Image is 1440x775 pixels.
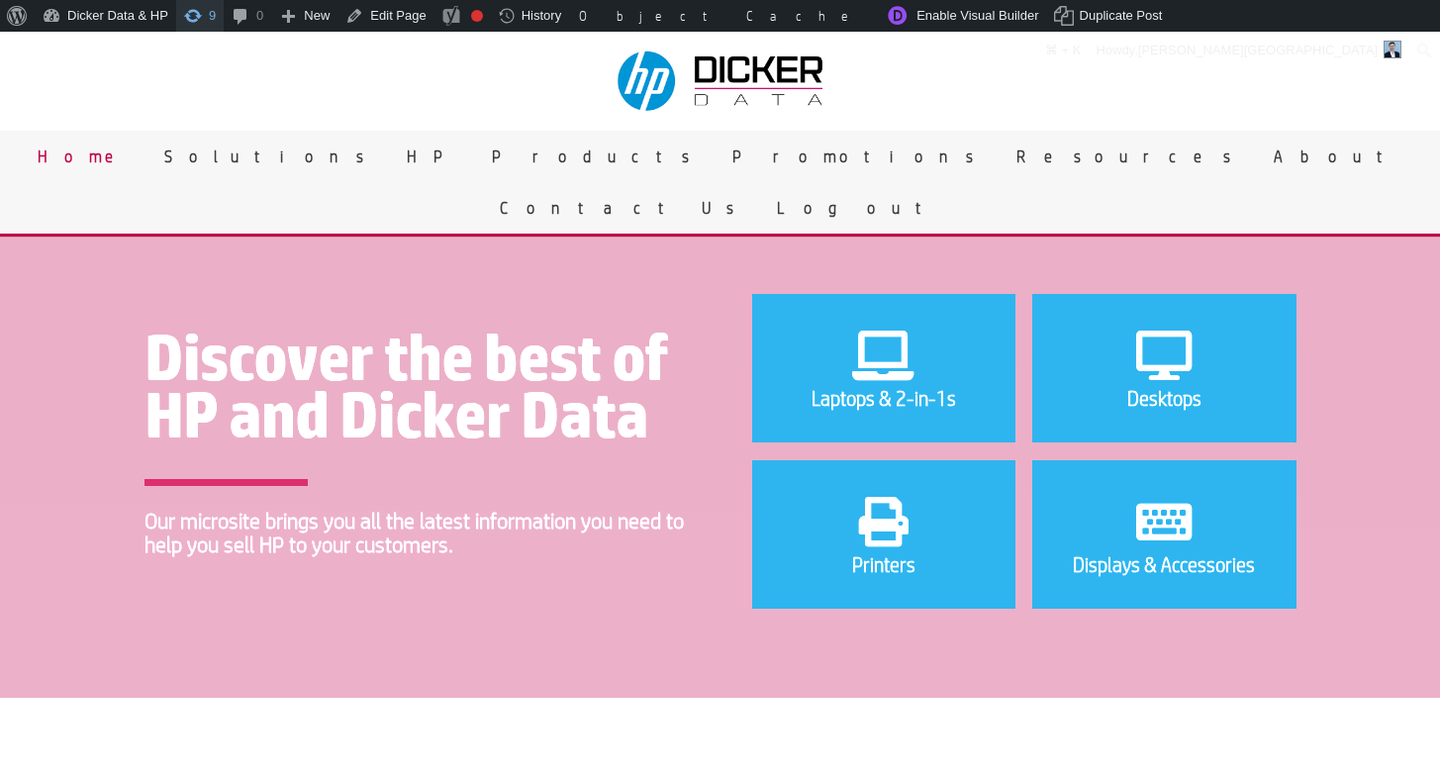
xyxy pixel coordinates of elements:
a: ⌘ + K [1038,35,1090,66]
a: Solutions [149,131,392,182]
span: Our microsite brings you all the latest information you need to help you sell HP to your customers. [144,509,684,556]
a: Laptops & 2-in-1s [812,326,956,411]
a: Home [23,131,149,182]
a: Resources [1002,131,1259,182]
a: About [1259,131,1417,182]
a: Desktops [1127,326,1201,411]
a: Contact Us [485,182,762,234]
a: HP Products [392,131,718,182]
div: Focus keyphrase not set [471,10,483,22]
img: Dicker Data & HP [606,42,839,121]
a: Logout [762,182,956,234]
a: Howdy, [1089,35,1409,66]
span: [PERSON_NAME][GEOGRAPHIC_DATA] [1138,43,1378,57]
h1: Discover the best of HP and Dicker Data [144,329,689,454]
a: Printers [852,492,915,577]
a: Promotions [718,131,1002,182]
a: Displays & Accessories [1073,492,1255,577]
